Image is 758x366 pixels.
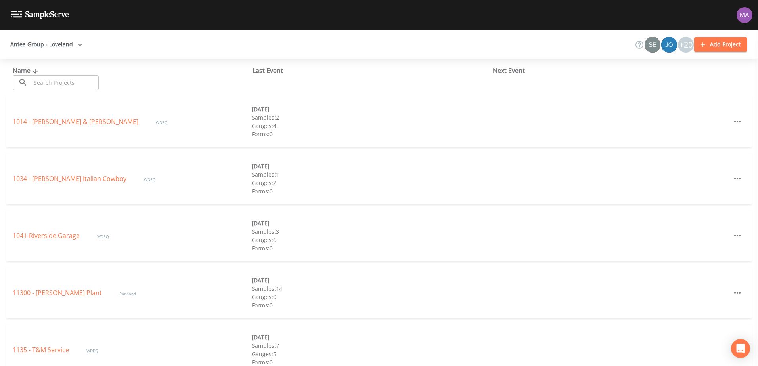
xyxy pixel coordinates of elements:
div: Gauges: 6 [252,236,491,244]
div: Samples: 1 [252,170,491,179]
div: Gauges: 5 [252,350,491,358]
img: 52efdf5eb87039e5b40670955cfdde0b [645,37,660,53]
div: +20 [678,37,694,53]
a: 11300 - [PERSON_NAME] Plant [13,288,103,297]
div: Gauges: 4 [252,122,491,130]
button: Antea Group - Loveland [7,37,86,52]
div: Open Intercom Messenger [731,339,750,358]
div: [DATE] [252,105,491,113]
div: Last Event [253,66,492,75]
a: 1135 - T&M Service [13,345,71,354]
div: [DATE] [252,162,491,170]
span: WDEQ [97,234,109,239]
div: Samples: 7 [252,341,491,350]
button: Add Project [694,37,747,52]
div: Gauges: 0 [252,293,491,301]
span: WDEQ [86,348,98,353]
div: Josh Watzak [661,37,678,53]
img: logo [11,11,69,19]
div: [DATE] [252,333,491,341]
a: 1014 - [PERSON_NAME] & [PERSON_NAME] [13,117,140,126]
div: Samples: 2 [252,113,491,122]
div: Samples: 3 [252,227,491,236]
div: [DATE] [252,276,491,284]
span: WDEQ [144,177,156,182]
a: 1041-Riverside Garage [13,231,81,240]
span: WDEQ [156,120,168,125]
div: Forms: 0 [252,244,491,252]
div: Sean McKinstry [644,37,661,53]
div: Samples: 14 [252,284,491,293]
div: Forms: 0 [252,130,491,138]
div: Gauges: 2 [252,179,491,187]
img: d2de15c11da5451b307a030ac90baa3e [661,37,677,53]
div: Forms: 0 [252,187,491,195]
img: b480c7c87ae38607190708ea72cba8f5 [737,7,752,23]
input: Search Projects [31,75,99,90]
div: Next Event [493,66,733,75]
span: Parkland [119,291,136,296]
span: Name [13,66,40,75]
a: 1034 - [PERSON_NAME] Italian Cowboy [13,174,128,183]
div: [DATE] [252,219,491,227]
div: Forms: 0 [252,301,491,309]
